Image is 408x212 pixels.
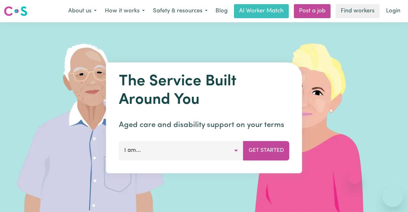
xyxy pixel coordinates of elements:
a: Login [382,4,404,18]
a: AI Worker Match [234,4,289,18]
a: Blog [212,4,231,18]
button: Get Started [243,141,289,160]
img: Careseekers logo [4,5,27,17]
p: Aged care and disability support on your terms [119,119,289,131]
iframe: Button to launch messaging window [382,187,403,207]
button: How it works [101,4,149,18]
button: Safety & resources [149,4,212,18]
a: Post a job [294,4,331,18]
a: Find workers [336,4,380,18]
button: I am... [119,141,244,160]
a: Careseekers logo [4,4,27,18]
iframe: Close message [348,171,361,184]
button: About us [64,4,101,18]
h1: The Service Built Around You [119,73,289,109]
